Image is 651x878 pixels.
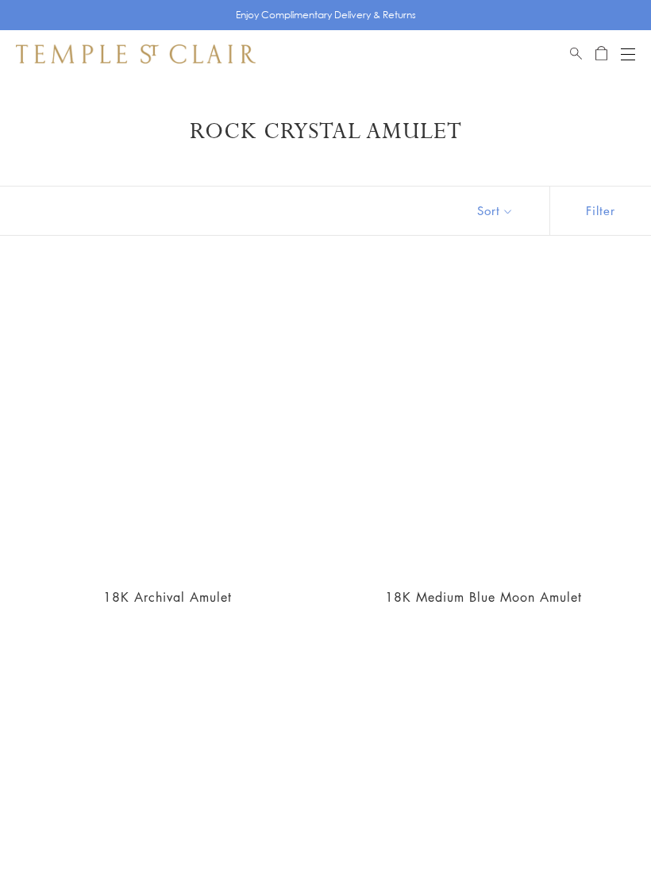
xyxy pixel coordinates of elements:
[621,44,635,64] button: Open navigation
[236,7,416,23] p: Enjoy Complimentary Delivery & Returns
[19,275,316,572] a: 18K Archival Amulet
[595,44,607,64] a: Open Shopping Bag
[40,117,611,146] h1: Rock Crystal Amulet
[570,44,582,64] a: Search
[16,44,256,64] img: Temple St. Clair
[441,187,549,235] button: Show sort by
[335,275,632,572] a: P54801-E18BM
[385,588,582,606] a: 18K Medium Blue Moon Amulet
[549,187,651,235] button: Show filters
[103,588,232,606] a: 18K Archival Amulet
